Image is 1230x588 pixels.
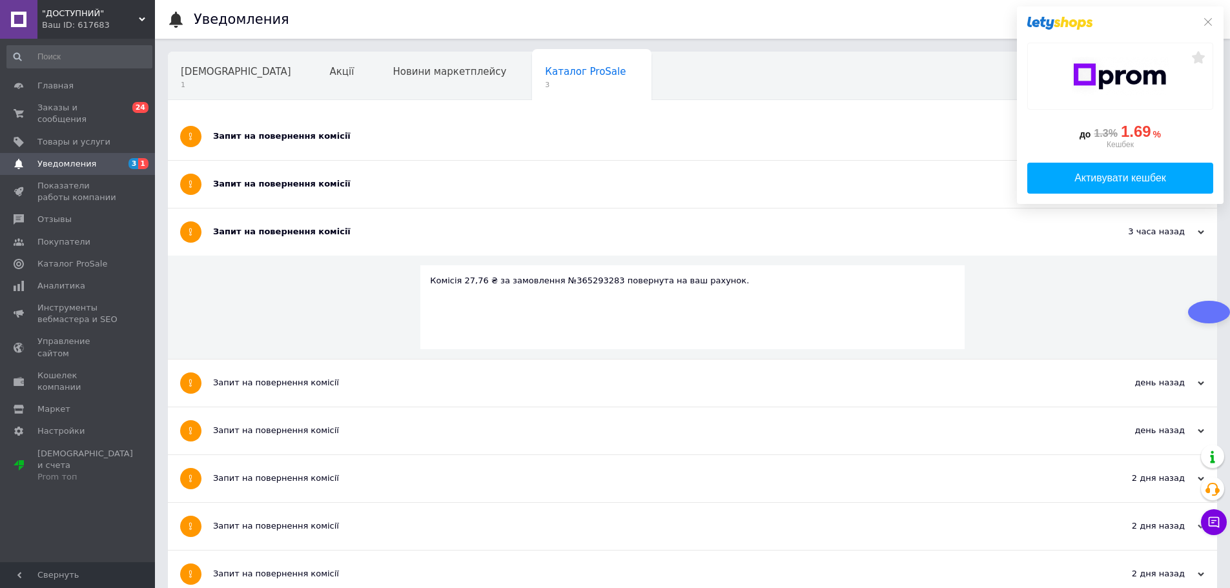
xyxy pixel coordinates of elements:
span: [DEMOGRAPHIC_DATA] и счета [37,448,133,483]
div: 2 дня назад [1075,520,1204,532]
div: Запит на повернення комісії [213,425,1075,436]
div: Комісія 27,76 ₴ за замовлення №365293283 повернута на ваш рахунок. [430,275,955,287]
span: Заказы и сообщения [37,102,119,125]
span: Маркет [37,403,70,415]
div: Запит на повернення комісії [213,130,1075,142]
h1: Уведомления [194,12,289,27]
span: Показатели работы компании [37,180,119,203]
span: Настройки [37,425,85,437]
button: Чат с покупателем [1201,509,1227,535]
span: Аналитика [37,280,85,292]
div: Ваш ID: 617683 [42,19,155,31]
span: "ДОСТУПНИЙ" [42,8,139,19]
input: Поиск [6,45,152,68]
div: Запит на повернення комісії [213,377,1075,389]
div: 2 дня назад [1075,472,1204,484]
div: Prom топ [37,471,133,483]
div: Запит на повернення комісії [213,568,1075,580]
div: день назад [1075,377,1204,389]
span: Каталог ProSale [37,258,107,270]
span: Кошелек компании [37,370,119,393]
span: 24 [132,102,149,113]
span: Управление сайтом [37,336,119,359]
span: Товары и услуги [37,136,110,148]
div: Запит на повернення комісії [213,226,1075,238]
span: [DEMOGRAPHIC_DATA] [181,66,291,77]
div: день назад [1075,425,1204,436]
span: Акції [330,66,354,77]
span: Уведомления [37,158,96,170]
span: 3 [545,80,626,90]
span: 1 [138,158,149,169]
div: 2 дня назад [1075,568,1204,580]
span: Покупатели [37,236,90,248]
span: Инструменты вебмастера и SEO [37,302,119,325]
div: Запит на повернення комісії [213,178,1075,190]
span: Каталог ProSale [545,66,626,77]
div: Запит на повернення комісії [213,472,1075,484]
span: 3 [128,158,139,169]
span: Новини маркетплейсу [393,66,506,77]
div: 3 часа назад [1075,226,1204,238]
span: Отзывы [37,214,72,225]
span: 1 [181,80,291,90]
span: Главная [37,80,74,92]
div: Запит на повернення комісії [213,520,1075,532]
